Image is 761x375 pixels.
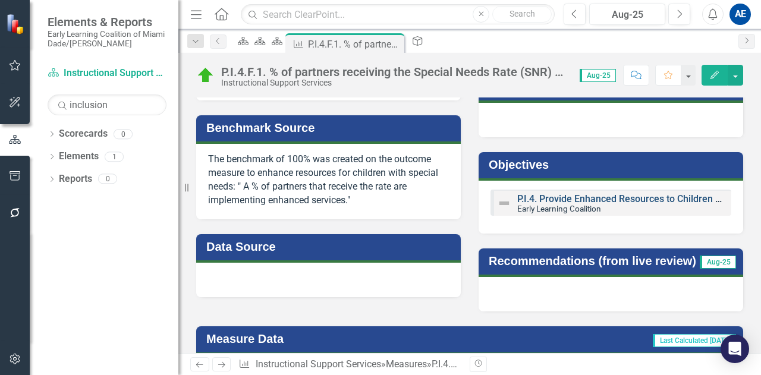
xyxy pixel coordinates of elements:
div: » » [238,358,461,371]
a: Measures [386,358,427,370]
a: Reports [59,172,92,186]
div: Instructional Support Services [221,78,568,87]
img: Not Defined [497,196,511,210]
span: Last Calculated [DATE] [653,334,736,347]
h3: Objectives [489,158,737,171]
div: P.I.4.F.1. % of partners receiving the Special Needs Rate (SNR) who are implementing enhanced ser... [308,37,401,52]
small: Early Learning Coalition of Miami Dade/[PERSON_NAME] [48,29,166,49]
img: Above Target [196,66,215,85]
a: Instructional Support Services [48,67,166,80]
div: 0 [98,174,117,184]
a: Scorecards [59,127,108,141]
span: Aug-25 [580,69,616,82]
button: AE [729,4,751,25]
div: Aug-25 [593,8,661,22]
small: Early Learning Coalition [517,204,601,213]
a: Instructional Support Services [256,358,381,370]
img: ClearPoint Strategy [6,14,27,34]
p: The benchmark of 100% was created on the outcome measure to enhance resources for children with s... [208,153,449,207]
h3: Benchmark Source [206,121,455,134]
input: Search Below... [48,94,166,115]
span: Elements & Reports [48,15,166,29]
div: P.I.4.F.1. % of partners receiving the Special Needs Rate (SNR) who are implementing enhanced ser... [221,65,568,78]
button: Search [492,6,552,23]
h3: Recommendations (from live review) [489,254,699,267]
a: Elements [59,150,99,163]
input: Search ClearPoint... [241,4,555,25]
span: Aug-25 [700,256,736,269]
div: Open Intercom Messenger [721,335,749,363]
div: 0 [114,129,133,139]
button: Aug-25 [589,4,665,25]
span: Search [510,9,535,18]
h3: Data Source [206,240,455,253]
h3: Measure Data [206,332,460,345]
div: 1 [105,152,124,162]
